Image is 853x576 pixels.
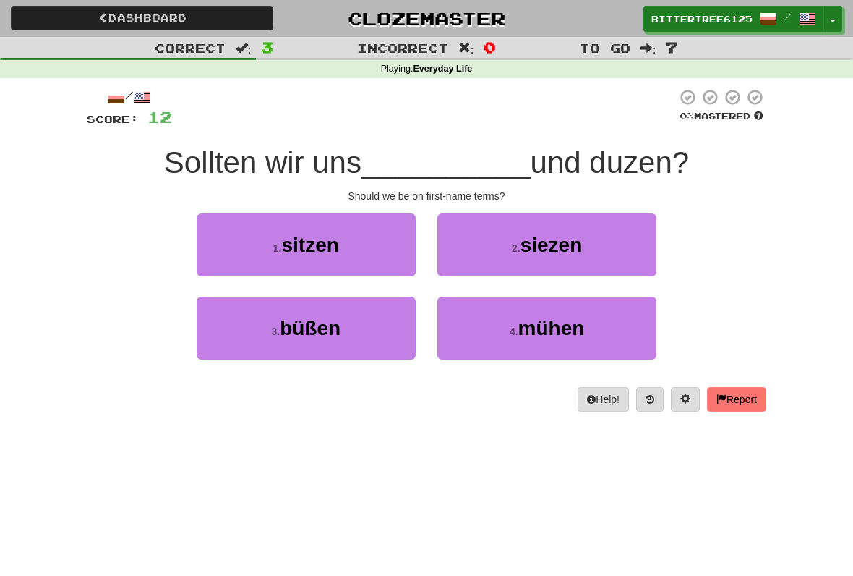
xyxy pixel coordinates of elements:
[518,317,585,339] span: mühen
[87,88,172,106] div: /
[236,42,252,54] span: :
[164,145,361,179] span: Sollten wir uns
[784,12,792,22] span: /
[512,242,520,254] small: 2 .
[680,110,694,122] span: 0 %
[578,387,629,412] button: Help!
[197,213,416,276] button: 1.sitzen
[413,64,472,74] strong: Everyday Life
[707,387,766,412] button: Report
[197,297,416,360] button: 3.büßen
[666,38,678,56] span: 7
[273,242,282,254] small: 1 .
[458,42,474,54] span: :
[651,12,753,25] span: BitterTree6125
[510,326,518,337] small: 4 .
[520,234,583,256] span: siezen
[87,189,766,203] div: Should we be on first-name terms?
[361,145,531,179] span: __________
[636,387,664,412] button: Round history (alt+y)
[357,41,448,55] span: Incorrect
[643,6,824,32] a: BitterTree6125 /
[147,108,172,126] span: 12
[280,317,340,339] span: büßen
[87,113,139,125] span: Score:
[271,326,280,337] small: 3 .
[261,38,273,56] span: 3
[11,6,273,30] a: Dashboard
[281,234,338,256] span: sitzen
[677,110,766,123] div: Mastered
[437,213,656,276] button: 2.siezen
[155,41,226,55] span: Correct
[640,42,656,54] span: :
[437,297,656,360] button: 4.mühen
[580,41,630,55] span: To go
[295,6,557,31] a: Clozemaster
[531,145,690,179] span: und duzen?
[484,38,496,56] span: 0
